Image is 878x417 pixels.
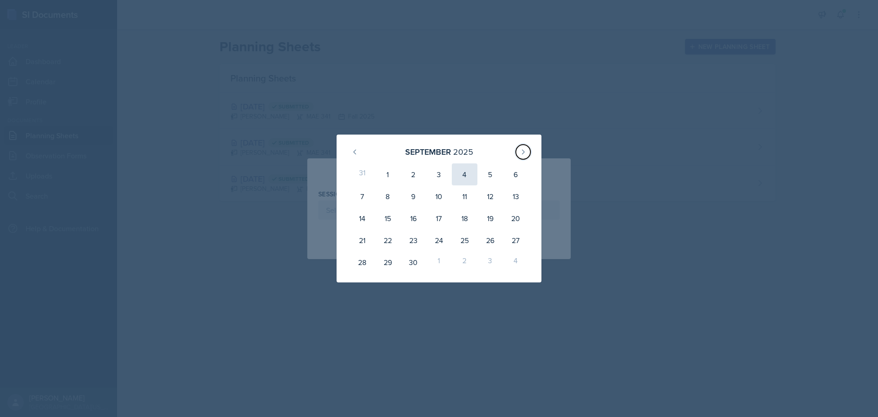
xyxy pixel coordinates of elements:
div: 30 [401,251,426,273]
div: 3 [426,163,452,185]
div: September [405,146,451,158]
div: 11 [452,185,477,207]
div: 2025 [453,146,473,158]
div: 20 [503,207,529,229]
div: 7 [349,185,375,207]
div: 28 [349,251,375,273]
div: 6 [503,163,529,185]
div: 22 [375,229,401,251]
div: 21 [349,229,375,251]
div: 4 [452,163,477,185]
div: 18 [452,207,477,229]
div: 29 [375,251,401,273]
div: 2 [452,251,477,273]
div: 4 [503,251,529,273]
div: 8 [375,185,401,207]
div: 26 [477,229,503,251]
div: 1 [426,251,452,273]
div: 31 [349,163,375,185]
div: 2 [401,163,426,185]
div: 24 [426,229,452,251]
div: 9 [401,185,426,207]
div: 1 [375,163,401,185]
div: 25 [452,229,477,251]
div: 10 [426,185,452,207]
div: 13 [503,185,529,207]
div: 27 [503,229,529,251]
div: 17 [426,207,452,229]
div: 14 [349,207,375,229]
div: 19 [477,207,503,229]
div: 5 [477,163,503,185]
div: 15 [375,207,401,229]
div: 16 [401,207,426,229]
div: 3 [477,251,503,273]
div: 12 [477,185,503,207]
div: 23 [401,229,426,251]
